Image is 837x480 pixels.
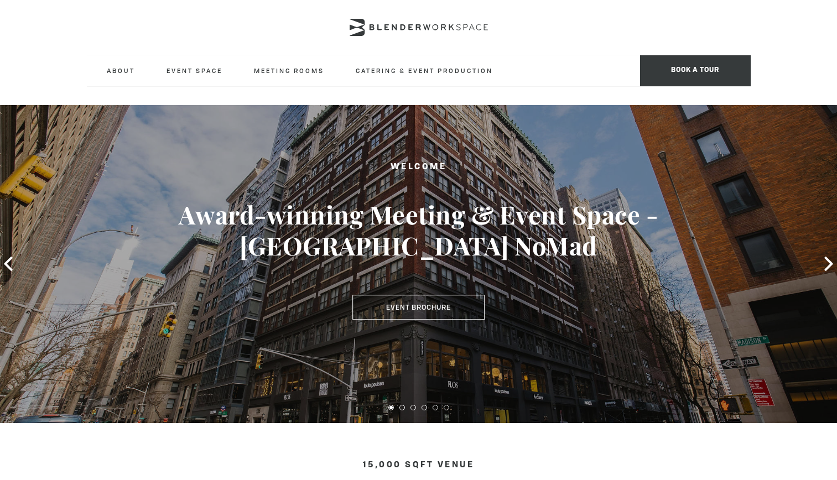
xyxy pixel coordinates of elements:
[158,55,231,86] a: Event Space
[87,461,751,470] h4: 15,000 sqft venue
[347,55,502,86] a: Catering & Event Production
[98,55,144,86] a: About
[245,55,333,86] a: Meeting Rooms
[352,295,485,320] a: Event Brochure
[640,55,751,86] span: Book a tour
[42,160,796,174] h2: Welcome
[42,199,796,261] h3: Award-winning Meeting & Event Space - [GEOGRAPHIC_DATA] NoMad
